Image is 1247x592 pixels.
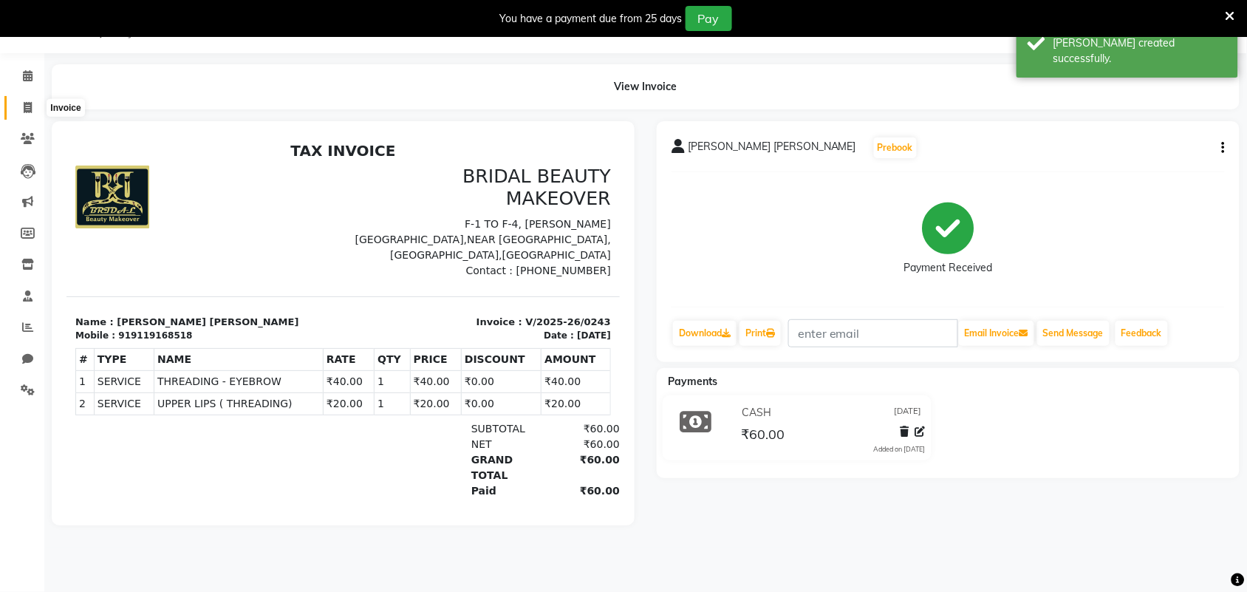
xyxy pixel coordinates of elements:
div: NET [396,301,475,316]
div: Bill created successfully. [1053,35,1227,67]
th: TYPE [27,213,87,235]
button: Send Message [1037,321,1110,346]
td: ₹0.00 [395,235,475,257]
td: ₹40.00 [475,235,544,257]
th: PRICE [344,213,394,235]
span: UPPER LIPS ( THREADING) [91,260,253,276]
a: Feedback [1116,321,1168,346]
td: SERVICE [27,235,87,257]
p: Invoice : V/2025-26/0243 [286,179,545,194]
h2: TAX INVOICE [9,6,544,24]
td: ₹40.00 [344,235,394,257]
span: CASH [742,405,771,421]
th: AMOUNT [475,213,544,235]
div: Added on [DATE] [874,444,926,455]
td: 1 [10,235,28,257]
td: ₹20.00 [475,257,544,279]
button: Prebook [874,137,917,158]
div: SUBTOTAL [396,285,475,301]
div: [DATE] [510,193,544,206]
td: ₹20.00 [344,257,394,279]
span: [PERSON_NAME] [PERSON_NAME] [688,139,856,160]
div: Invoice [47,99,84,117]
div: 919119168518 [52,193,126,206]
p: F-1 TO F-4, [PERSON_NAME][GEOGRAPHIC_DATA],NEAR [GEOGRAPHIC_DATA],[GEOGRAPHIC_DATA],[GEOGRAPHIC_D... [286,81,545,127]
span: ₹60.00 [741,426,785,446]
td: 1 [308,257,344,279]
th: # [10,213,28,235]
td: ₹0.00 [395,257,475,279]
div: GRAND TOTAL [396,316,475,347]
div: Mobile : [9,193,49,206]
p: Contact : [PHONE_NUMBER] [286,127,545,143]
th: NAME [88,213,257,235]
div: ₹60.00 [474,347,553,363]
span: Payments [668,375,717,388]
button: Email Invoice [959,321,1034,346]
td: SERVICE [27,257,87,279]
div: ₹60.00 [474,285,553,301]
div: Date : [477,193,508,206]
h3: BRIDAL BEAUTY MAKEOVER [286,30,545,75]
span: [DATE] [895,405,922,421]
div: View Invoice [52,64,1240,109]
a: Download [673,321,737,346]
td: 2 [10,257,28,279]
div: You have a payment due from 25 days [500,11,683,27]
button: Pay [686,6,732,31]
p: Name : [PERSON_NAME] [PERSON_NAME] [9,179,268,194]
th: QTY [308,213,344,235]
td: ₹20.00 [257,257,308,279]
td: 1 [308,235,344,257]
th: RATE [257,213,308,235]
div: Payment Received [904,261,993,276]
div: ₹60.00 [474,301,553,316]
a: Print [739,321,781,346]
span: THREADING - EYEBROW [91,238,253,254]
input: enter email [788,319,958,347]
div: ₹60.00 [474,316,553,347]
div: Paid [396,347,475,363]
td: ₹40.00 [257,235,308,257]
th: DISCOUNT [395,213,475,235]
